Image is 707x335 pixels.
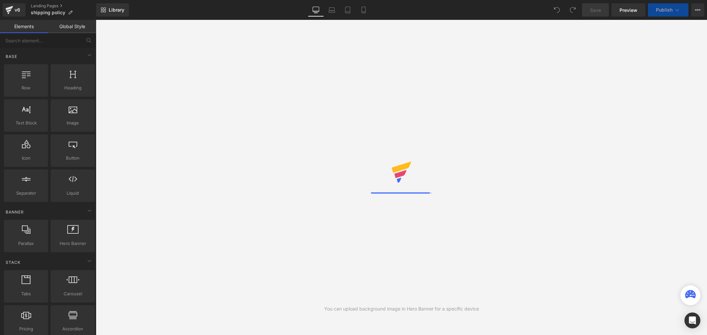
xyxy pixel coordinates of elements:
[648,3,688,17] button: Publish
[691,3,704,17] button: More
[53,84,93,91] span: Heading
[53,155,93,162] span: Button
[6,155,46,162] span: Icon
[590,7,601,14] span: Save
[53,325,93,332] span: Accordion
[550,3,563,17] button: Undo
[324,3,340,17] a: Laptop
[48,20,96,33] a: Global Style
[308,3,324,17] a: Desktop
[96,3,129,17] a: New Library
[53,240,93,247] span: Hero Banner
[619,7,637,14] span: Preview
[5,259,21,265] span: Stack
[356,3,372,17] a: Mobile
[6,190,46,197] span: Separator
[6,120,46,126] span: Text Block
[612,3,645,17] a: Preview
[31,3,96,9] a: Landing Pages
[31,10,65,15] span: shipping policy
[13,6,22,14] div: v6
[5,53,18,60] span: Base
[5,209,25,215] span: Banner
[340,3,356,17] a: Tablet
[6,325,46,332] span: Pricing
[6,290,46,297] span: Tabs
[53,290,93,297] span: Carousel
[53,190,93,197] span: Liquid
[324,305,479,312] div: You can upload background image in Hero Banner for a specific device
[6,84,46,91] span: Row
[684,312,700,328] div: Open Intercom Messenger
[6,240,46,247] span: Parallax
[656,7,673,13] span: Publish
[3,3,26,17] a: v6
[109,7,124,13] span: Library
[566,3,579,17] button: Redo
[53,120,93,126] span: Image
